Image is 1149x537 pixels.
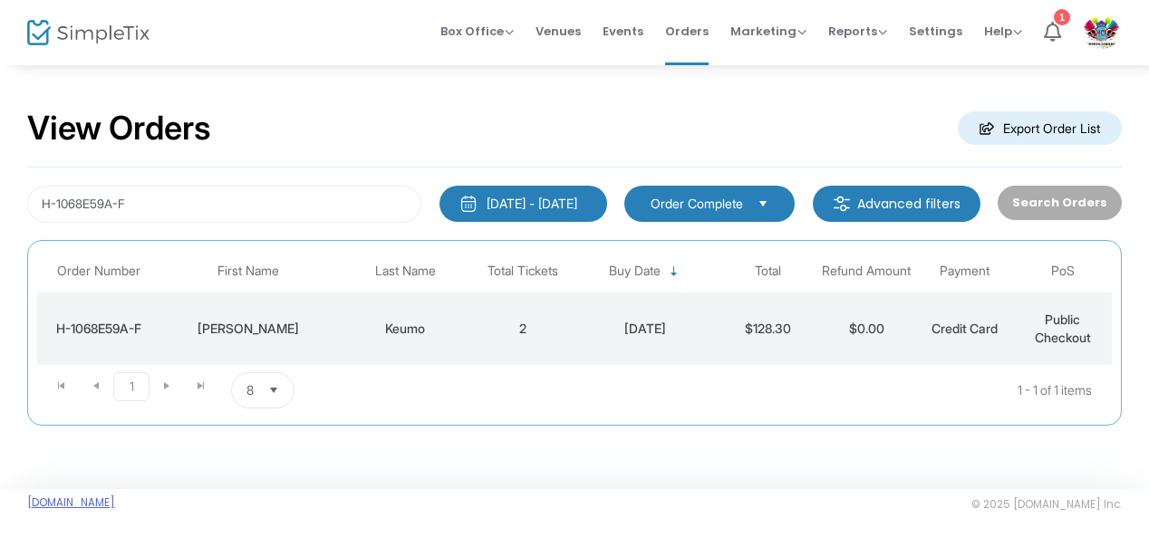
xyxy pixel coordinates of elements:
td: 2 [474,292,572,365]
button: Select [750,194,776,214]
span: Marketing [730,23,806,40]
th: Total Tickets [474,250,572,292]
th: Total [719,250,817,292]
span: Venues [536,8,581,54]
span: Help [984,23,1022,40]
span: Buy Date [609,264,661,279]
span: Public Checkout [1035,312,1091,345]
span: Orders [665,8,709,54]
span: Box Office [440,23,514,40]
span: © 2025 [DOMAIN_NAME] Inc. [971,497,1122,512]
h2: View Orders [27,109,211,149]
div: H-1068E59A-F [42,320,155,338]
td: $128.30 [719,292,817,365]
div: Data table [37,250,1112,365]
span: Order Number [57,264,140,279]
div: [DATE] - [DATE] [487,195,577,213]
span: First Name [217,264,279,279]
a: [DOMAIN_NAME] [27,495,115,510]
span: Last Name [375,264,436,279]
div: 1 [1054,9,1070,25]
m-button: Export Order List [958,111,1122,145]
input: Search by name, email, phone, order number, ip address, or last 4 digits of card [27,186,421,223]
span: PoS [1051,264,1075,279]
span: Payment [940,264,990,279]
m-button: Advanced filters [813,186,980,222]
span: 8 [246,381,254,399]
td: $0.00 [817,292,915,365]
kendo-pager-info: 1 - 1 of 1 items [475,372,1092,408]
span: Reports [828,23,887,40]
span: Order Complete [651,195,743,213]
span: Sortable [667,264,681,279]
img: filter [833,195,851,213]
th: Refund Amount [817,250,915,292]
div: Christiane [164,320,332,338]
span: Events [603,8,643,54]
img: monthly [459,195,478,213]
span: Settings [909,8,962,54]
span: Credit Card [932,321,998,336]
div: 7/4/2025 [576,320,714,338]
span: Page 1 [113,372,150,401]
div: Keumo [341,320,469,338]
button: Select [261,373,286,408]
button: [DATE] - [DATE] [439,186,607,222]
